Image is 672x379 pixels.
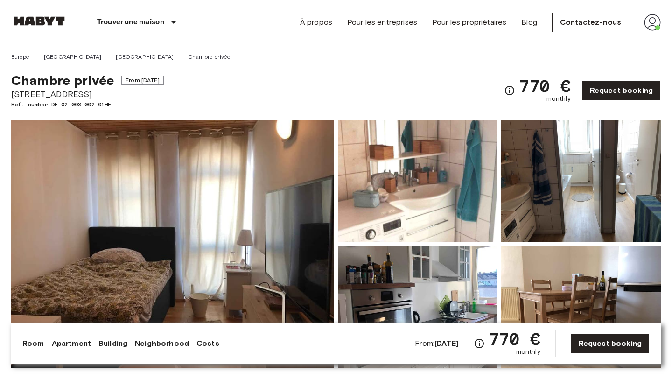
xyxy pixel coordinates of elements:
img: Picture of unit DE-02-003-002-01HF [501,246,661,368]
img: Picture of unit DE-02-003-002-01HF [338,120,497,242]
a: Room [22,338,44,349]
p: Trouver une maison [97,17,164,28]
svg: Check cost overview for full price breakdown. Please note that discounts apply to new joiners onl... [474,338,485,349]
img: Picture of unit DE-02-003-002-01HF [338,246,497,368]
b: [DATE] [434,339,458,348]
img: Picture of unit DE-02-003-002-01HF [501,120,661,242]
span: monthly [546,94,571,104]
svg: Check cost overview for full price breakdown. Please note that discounts apply to new joiners onl... [504,85,515,96]
a: Contactez-nous [552,13,629,32]
a: Apartment [52,338,91,349]
a: [GEOGRAPHIC_DATA] [116,53,174,61]
img: Marketing picture of unit DE-02-003-002-01HF [11,120,334,368]
a: À propos [300,17,332,28]
a: Europe [11,53,29,61]
span: From: [415,338,458,349]
a: Request booking [571,334,650,353]
span: 770 € [519,77,571,94]
span: [STREET_ADDRESS] [11,88,164,100]
a: Pour les propriétaires [432,17,506,28]
img: Habyt [11,16,67,26]
a: Chambre privée [188,53,231,61]
span: From [DATE] [121,76,164,85]
a: Request booking [582,81,661,100]
a: Building [98,338,127,349]
span: Chambre privée [11,72,114,88]
a: Neighborhood [135,338,189,349]
a: Pour les entreprises [347,17,417,28]
span: monthly [516,347,540,357]
img: avatar [644,14,661,31]
span: 770 € [489,330,540,347]
a: Blog [521,17,537,28]
a: [GEOGRAPHIC_DATA] [44,53,102,61]
span: Ref. number DE-02-003-002-01HF [11,100,164,109]
a: Costs [196,338,219,349]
